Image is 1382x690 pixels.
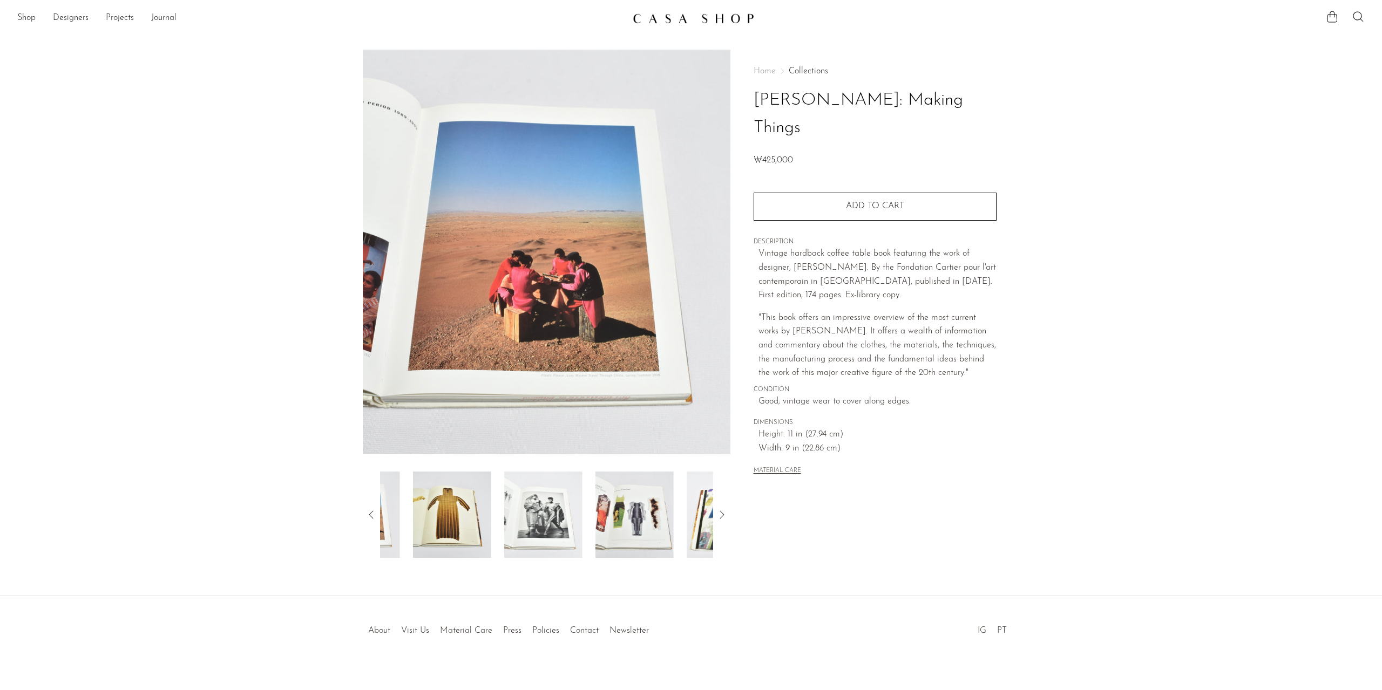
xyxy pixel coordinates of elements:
[413,472,491,558] img: Issey Miyake: Making Things
[754,418,997,428] span: DIMENSIONS
[368,626,390,635] a: About
[504,472,582,558] img: Issey Miyake: Making Things
[687,472,765,558] img: Issey Miyake: Making Things
[754,156,793,165] span: ₩425,000
[401,626,429,635] a: Visit Us
[754,67,997,76] nav: Breadcrumbs
[754,385,997,395] span: CONDITION
[758,247,997,302] p: Vintage hardback coffee table book featuring the work of designer, [PERSON_NAME]. By the Fondatio...
[17,11,36,25] a: Shop
[363,50,730,454] img: Issey Miyake: Making Things
[754,467,801,475] button: MATERIAL CARE
[595,472,674,558] img: Issey Miyake: Making Things
[17,9,624,28] nav: Desktop navigation
[106,11,134,25] a: Projects
[503,626,521,635] a: Press
[758,311,997,380] p: "This book offers an impressive overview of the most current works by [PERSON_NAME]. It offers a ...
[978,626,986,635] a: IG
[570,626,599,635] a: Contact
[754,87,997,142] h1: [PERSON_NAME]: Making Things
[846,202,904,210] span: Add to cart
[322,472,400,558] img: Issey Miyake: Making Things
[972,618,1012,638] ul: Social Medias
[789,67,828,76] a: Collections
[754,193,997,221] button: Add to cart
[754,67,776,76] span: Home
[758,442,997,456] span: Width: 9 in (22.86 cm)
[53,11,89,25] a: Designers
[758,395,997,409] span: Good; vintage wear to cover along edges.
[17,9,624,28] ul: NEW HEADER MENU
[151,11,177,25] a: Journal
[440,626,492,635] a: Material Care
[758,428,997,442] span: Height: 11 in (27.94 cm)
[532,626,559,635] a: Policies
[363,618,654,638] ul: Quick links
[754,237,997,247] span: DESCRIPTION
[997,626,1007,635] a: PT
